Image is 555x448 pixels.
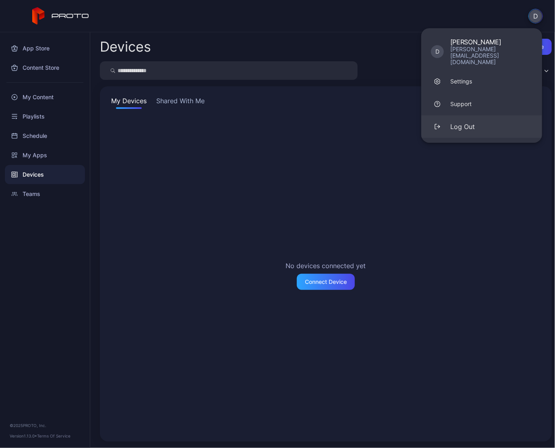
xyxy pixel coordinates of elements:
[450,100,472,108] div: Support
[110,96,148,109] button: My Devices
[5,58,85,77] a: Content Store
[100,40,151,54] h2: Devices
[10,422,80,429] div: © 2025 PROTO, Inc.
[10,433,37,438] span: Version 1.13.0 •
[5,184,85,204] a: Teams
[450,122,475,131] div: Log Out
[5,107,85,126] a: Playlists
[5,88,85,107] a: My Content
[305,279,347,285] div: Connect Device
[431,45,444,58] div: D
[5,146,85,165] a: My Apps
[450,38,532,46] div: [PERSON_NAME]
[421,70,542,93] a: Settings
[5,39,85,58] a: App Store
[155,96,206,109] button: Shared With Me
[421,33,542,70] a: D[PERSON_NAME][PERSON_NAME][EMAIL_ADDRESS][DOMAIN_NAME]
[421,93,542,115] a: Support
[297,274,355,290] button: Connect Device
[5,165,85,184] a: Devices
[450,77,472,85] div: Settings
[450,46,532,65] div: [PERSON_NAME][EMAIL_ADDRESS][DOMAIN_NAME]
[421,115,542,138] button: Log Out
[5,126,85,146] a: Schedule
[528,9,543,23] button: D
[37,433,70,438] a: Terms Of Service
[286,261,366,271] h2: No devices connected yet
